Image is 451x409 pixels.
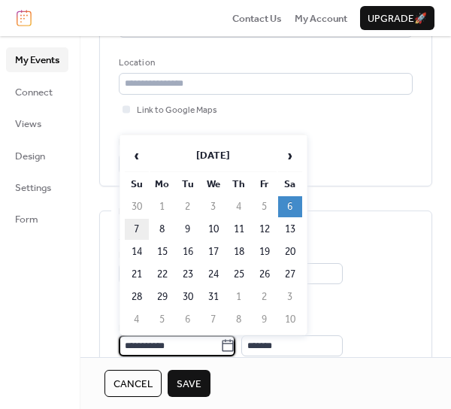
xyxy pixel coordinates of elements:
[150,241,174,262] td: 15
[253,196,277,217] td: 5
[125,241,149,262] td: 14
[201,196,225,217] td: 3
[6,175,68,199] a: Settings
[168,370,210,397] button: Save
[104,370,162,397] button: Cancel
[295,11,347,26] a: My Account
[201,264,225,285] td: 24
[126,141,148,171] span: ‹
[15,212,38,227] span: Form
[227,309,251,330] td: 8
[6,207,68,231] a: Form
[201,219,225,240] td: 10
[278,174,302,195] th: Sa
[176,309,200,330] td: 6
[176,286,200,308] td: 30
[201,286,225,308] td: 31
[227,264,251,285] td: 25
[253,309,277,330] td: 9
[150,309,174,330] td: 5
[6,80,68,104] a: Connect
[360,6,434,30] button: Upgrade🚀
[125,174,149,195] th: Su
[176,241,200,262] td: 16
[150,219,174,240] td: 8
[150,196,174,217] td: 1
[227,196,251,217] td: 4
[227,286,251,308] td: 1
[227,174,251,195] th: Th
[368,11,427,26] span: Upgrade 🚀
[15,180,51,195] span: Settings
[253,219,277,240] td: 12
[125,219,149,240] td: 7
[278,241,302,262] td: 20
[150,174,174,195] th: Mo
[278,286,302,308] td: 3
[15,85,53,100] span: Connect
[278,309,302,330] td: 10
[150,264,174,285] td: 22
[125,309,149,330] td: 4
[176,219,200,240] td: 9
[278,264,302,285] td: 27
[176,174,200,195] th: Tu
[137,103,217,118] span: Link to Google Maps
[15,53,59,68] span: My Events
[6,111,68,135] a: Views
[253,174,277,195] th: Fr
[119,56,410,71] div: Location
[253,264,277,285] td: 26
[232,11,282,26] a: Contact Us
[15,149,45,164] span: Design
[177,377,201,392] span: Save
[227,241,251,262] td: 18
[176,264,200,285] td: 23
[279,141,301,171] span: ›
[15,117,41,132] span: Views
[201,241,225,262] td: 17
[6,144,68,168] a: Design
[201,174,225,195] th: We
[176,196,200,217] td: 2
[278,219,302,240] td: 13
[17,10,32,26] img: logo
[227,219,251,240] td: 11
[6,47,68,71] a: My Events
[150,140,277,172] th: [DATE]
[278,196,302,217] td: 6
[125,286,149,308] td: 28
[125,196,149,217] td: 30
[253,286,277,308] td: 2
[114,377,153,392] span: Cancel
[253,241,277,262] td: 19
[150,286,174,308] td: 29
[125,264,149,285] td: 21
[201,309,225,330] td: 7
